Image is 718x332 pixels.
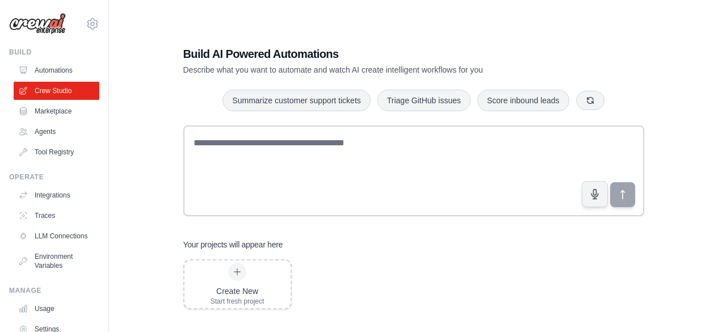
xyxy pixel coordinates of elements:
div: Manage [9,286,99,295]
button: Get new suggestions [576,91,604,110]
p: Describe what you want to automate and watch AI create intelligent workflows for you [183,64,565,75]
div: Create New [211,285,264,297]
a: Integrations [14,186,99,204]
button: Click to speak your automation idea [582,181,608,207]
a: Marketplace [14,102,99,120]
img: Logo [9,13,66,35]
div: Operate [9,173,99,182]
div: Build [9,48,99,57]
a: Traces [14,207,99,225]
h1: Build AI Powered Automations [183,46,565,62]
a: Crew Studio [14,82,99,100]
button: Score inbound leads [477,90,569,111]
a: LLM Connections [14,227,99,245]
h3: Your projects will appear here [183,239,283,250]
button: Triage GitHub issues [377,90,471,111]
a: Environment Variables [14,247,99,275]
a: Tool Registry [14,143,99,161]
a: Agents [14,123,99,141]
a: Automations [14,61,99,79]
a: Usage [14,300,99,318]
div: Start fresh project [211,297,264,306]
button: Summarize customer support tickets [222,90,370,111]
